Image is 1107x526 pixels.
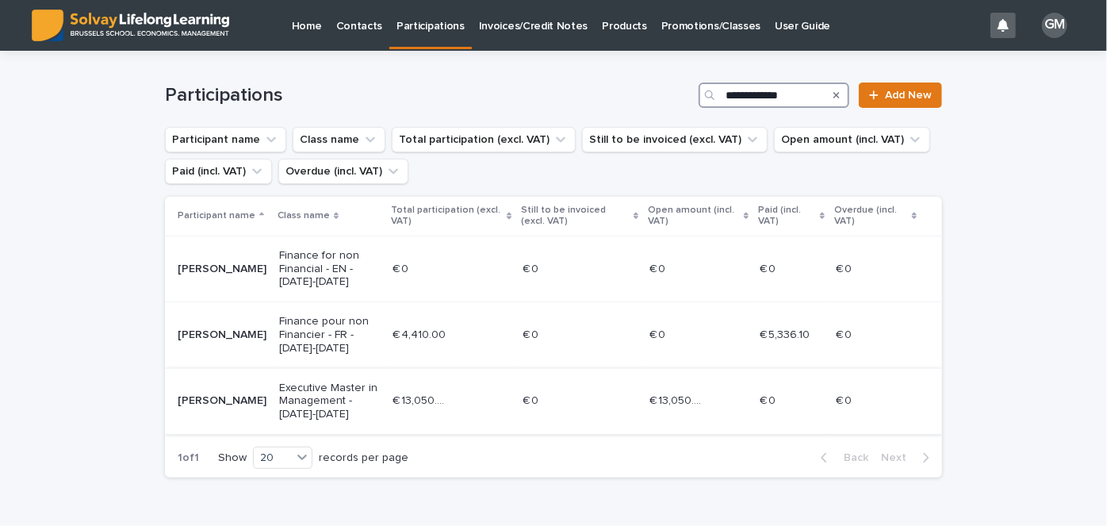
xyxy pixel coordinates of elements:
[254,450,292,466] div: 20
[836,391,855,408] p: € 0
[875,451,942,465] button: Next
[165,368,942,434] tr: [PERSON_NAME]Executive Master in Management - [DATE]-[DATE]€ 13,050.00€ 13,050.00 € 0€ 0 € 13,050...
[758,202,816,231] p: Paid (incl. VAT)
[165,439,212,478] p: 1 of 1
[165,236,942,301] tr: [PERSON_NAME]Finance for non Financial - EN - [DATE]-[DATE]€ 0€ 0 € 0€ 0 € 0€ 0 € 0€ 0 € 0€ 0
[393,259,412,276] p: € 0
[834,452,868,463] span: Back
[178,263,266,276] p: [PERSON_NAME]
[279,382,380,421] p: Executive Master in Management - [DATE]-[DATE]
[760,325,813,342] p: € 5,336.10
[279,249,380,289] p: Finance for non Financial - EN - [DATE]-[DATE]
[859,83,942,108] a: Add New
[178,328,266,342] p: [PERSON_NAME]
[881,452,916,463] span: Next
[319,451,408,465] p: records per page
[885,90,932,101] span: Add New
[523,325,542,342] p: € 0
[836,259,855,276] p: € 0
[760,259,779,276] p: € 0
[32,10,229,41] img: ED0IkcNQHGZZMpCVrDht
[582,127,768,152] button: Still to be invoiced (excl. VAT)
[392,127,576,152] button: Total participation (excl. VAT)
[522,202,630,231] p: Still to be invoiced (excl. VAT)
[178,394,266,408] p: [PERSON_NAME]
[393,391,452,408] p: € 13,050.00
[165,84,692,107] h1: Participations
[523,259,542,276] p: € 0
[834,202,907,231] p: Overdue (incl. VAT)
[391,202,503,231] p: Total participation (excl. VAT)
[279,315,380,355] p: Finance pour non Financier - FR - [DATE]-[DATE]
[1042,13,1067,38] div: GM
[165,159,272,184] button: Paid (incl. VAT)
[649,325,668,342] p: € 0
[699,83,849,108] input: Search
[165,302,942,368] tr: [PERSON_NAME]Finance pour non Financier - FR - [DATE]-[DATE]€ 4,410.00€ 4,410.00 € 0€ 0 € 0€ 0 € ...
[523,391,542,408] p: € 0
[178,207,255,225] p: Participant name
[165,127,286,152] button: Participant name
[649,259,668,276] p: € 0
[649,391,709,408] p: € 13,050.00
[218,451,247,465] p: Show
[293,127,385,152] button: Class name
[760,391,779,408] p: € 0
[393,325,449,342] p: € 4,410.00
[836,325,855,342] p: € 0
[774,127,930,152] button: Open amount (incl. VAT)
[648,202,740,231] p: Open amount (incl. VAT)
[808,451,875,465] button: Back
[278,159,408,184] button: Overdue (incl. VAT)
[278,207,330,225] p: Class name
